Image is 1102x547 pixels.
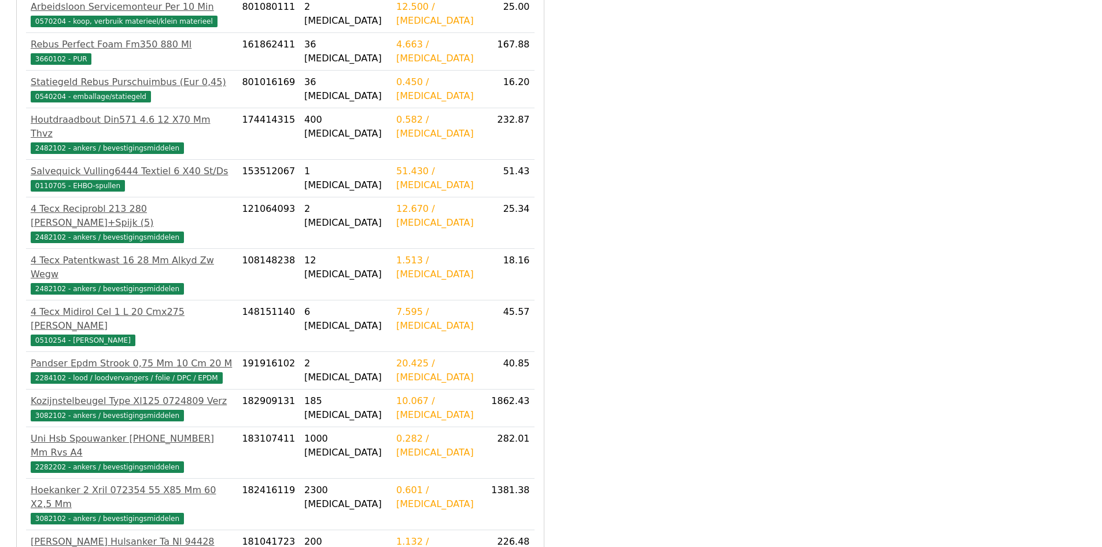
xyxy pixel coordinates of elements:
td: 1862.43 [486,390,534,427]
td: 51.43 [486,160,534,197]
td: 167.88 [486,33,534,71]
div: 7.595 / [MEDICAL_DATA] [396,305,482,333]
div: 1.513 / [MEDICAL_DATA] [396,254,482,281]
a: Uni Hsb Spouwanker [PHONE_NUMBER] Mm Rvs A42282202 - ankers / bevestigingsmiddelen [31,432,233,473]
div: Uni Hsb Spouwanker [PHONE_NUMBER] Mm Rvs A4 [31,432,233,460]
div: Salvequick Vulling6444 Textiel 6 X40 St/Ds [31,164,233,178]
div: 51.430 / [MEDICAL_DATA] [396,164,482,192]
td: 191916102 [237,352,300,390]
div: 10.067 / [MEDICAL_DATA] [396,394,482,422]
td: 182909131 [237,390,300,427]
span: 2482102 - ankers / bevestigingsmiddelen [31,283,184,295]
span: 2284102 - lood / loodvervangers / folie / DPC / EPDM [31,372,223,384]
div: Rebus Perfect Foam Fm350 880 Ml [31,38,233,52]
div: 1000 [MEDICAL_DATA] [304,432,387,460]
td: 16.20 [486,71,534,108]
td: 183107411 [237,427,300,479]
div: Houtdraadbout Din571 4.6 12 X70 Mm Thvz [31,113,233,141]
div: 12 [MEDICAL_DATA] [304,254,387,281]
div: 2 [MEDICAL_DATA] [304,202,387,230]
span: 0570204 - koop, verbruik materieel/klein materieel [31,16,218,27]
td: 182416119 [237,479,300,530]
td: 148151140 [237,300,300,352]
td: 282.01 [486,427,534,479]
div: 400 [MEDICAL_DATA] [304,113,387,141]
div: 2 [MEDICAL_DATA] [304,357,387,384]
span: 2482102 - ankers / bevestigingsmiddelen [31,232,184,243]
div: 185 [MEDICAL_DATA] [304,394,387,422]
td: 232.87 [486,108,534,160]
div: Kozijnstelbeugel Type Xl125 0724809 Verz [31,394,233,408]
div: 4.663 / [MEDICAL_DATA] [396,38,482,65]
a: Houtdraadbout Din571 4.6 12 X70 Mm Thvz2482102 - ankers / bevestigingsmiddelen [31,113,233,155]
span: 3082102 - ankers / bevestigingsmiddelen [31,513,184,524]
span: 2482102 - ankers / bevestigingsmiddelen [31,142,184,154]
div: 0.282 / [MEDICAL_DATA] [396,432,482,460]
td: 1381.38 [486,479,534,530]
td: 108148238 [237,249,300,300]
td: 801016169 [237,71,300,108]
div: 1 [MEDICAL_DATA] [304,164,387,192]
div: 4 Tecx Reciprobl 213 280 [PERSON_NAME]+Spijk (5) [31,202,233,230]
div: 20.425 / [MEDICAL_DATA] [396,357,482,384]
div: 0.450 / [MEDICAL_DATA] [396,75,482,103]
a: Rebus Perfect Foam Fm350 880 Ml3660102 - PUR [31,38,233,65]
td: 45.57 [486,300,534,352]
span: 0510254 - [PERSON_NAME] [31,335,135,346]
div: 0.582 / [MEDICAL_DATA] [396,113,482,141]
a: 4 Tecx Midirol Cel 1 L 20 Cmx275 [PERSON_NAME]0510254 - [PERSON_NAME] [31,305,233,347]
td: 174414315 [237,108,300,160]
span: 3660102 - PUR [31,53,91,65]
a: Pandser Epdm Strook 0,75 Mm 10 Cm 20 M2284102 - lood / loodvervangers / folie / DPC / EPDM [31,357,233,384]
span: 0110705 - EHBO-spullen [31,180,125,192]
span: 2282202 - ankers / bevestigingsmiddelen [31,461,184,473]
div: 4 Tecx Midirol Cel 1 L 20 Cmx275 [PERSON_NAME] [31,305,233,333]
td: 40.85 [486,352,534,390]
div: 2300 [MEDICAL_DATA] [304,483,387,511]
a: 4 Tecx Reciprobl 213 280 [PERSON_NAME]+Spijk (5)2482102 - ankers / bevestigingsmiddelen [31,202,233,244]
a: Statiegeld Rebus Purschuimbus (Eur 0,45)0540204 - emballage/statiegeld [31,75,233,103]
td: 153512067 [237,160,300,197]
a: Kozijnstelbeugel Type Xl125 0724809 Verz3082102 - ankers / bevestigingsmiddelen [31,394,233,422]
div: 12.670 / [MEDICAL_DATA] [396,202,482,230]
td: 18.16 [486,249,534,300]
a: Hoekanker 2 Xril 072354 55 X85 Mm 60 X2,5 Mm3082102 - ankers / bevestigingsmiddelen [31,483,233,525]
span: 3082102 - ankers / bevestigingsmiddelen [31,410,184,421]
div: 0.601 / [MEDICAL_DATA] [396,483,482,511]
div: Pandser Epdm Strook 0,75 Mm 10 Cm 20 M [31,357,233,370]
a: Salvequick Vulling6444 Textiel 6 X40 St/Ds0110705 - EHBO-spullen [31,164,233,192]
td: 161862411 [237,33,300,71]
div: Hoekanker 2 Xril 072354 55 X85 Mm 60 X2,5 Mm [31,483,233,511]
span: 0540204 - emballage/statiegeld [31,91,151,102]
div: 36 [MEDICAL_DATA] [304,75,387,103]
td: 121064093 [237,197,300,249]
div: Statiegeld Rebus Purschuimbus (Eur 0,45) [31,75,233,89]
div: 6 [MEDICAL_DATA] [304,305,387,333]
div: 4 Tecx Patentkwast 16 28 Mm Alkyd Zw Wegw [31,254,233,281]
div: 36 [MEDICAL_DATA] [304,38,387,65]
a: 4 Tecx Patentkwast 16 28 Mm Alkyd Zw Wegw2482102 - ankers / bevestigingsmiddelen [31,254,233,295]
td: 25.34 [486,197,534,249]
